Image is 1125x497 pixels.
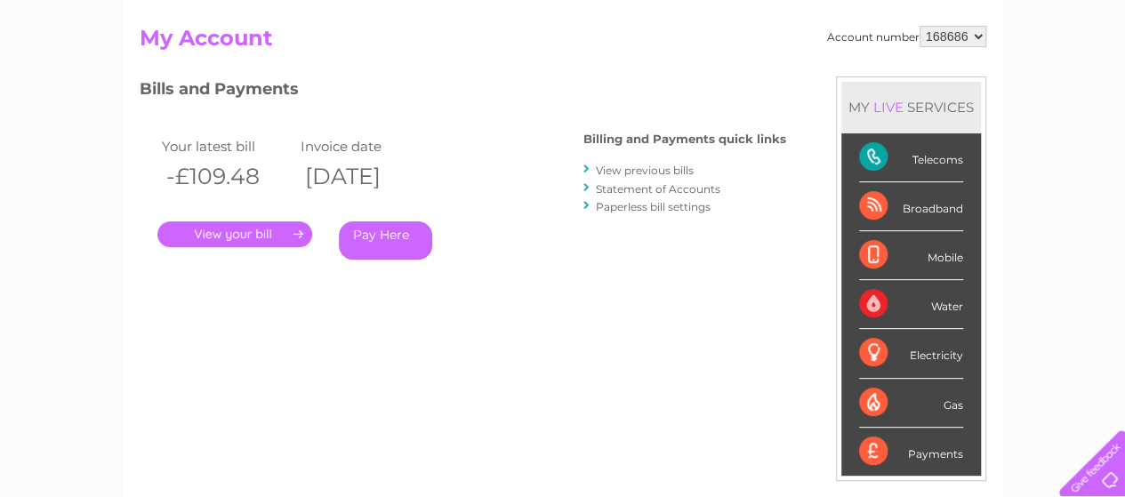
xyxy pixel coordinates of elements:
[841,82,981,132] div: MY SERVICES
[596,200,711,213] a: Paperless bill settings
[859,182,963,231] div: Broadband
[143,10,984,86] div: Clear Business is a trading name of Verastar Limited (registered in [GEOGRAPHIC_DATA] No. 3667643...
[859,231,963,280] div: Mobile
[339,221,432,260] a: Pay Here
[1007,76,1050,89] a: Contact
[790,9,912,31] a: 0333 014 3131
[157,158,296,195] th: -£109.48
[596,182,720,196] a: Statement of Accounts
[859,428,963,476] div: Payments
[859,329,963,378] div: Electricity
[157,221,312,247] a: .
[296,158,435,195] th: [DATE]
[140,76,786,108] h3: Bills and Payments
[906,76,960,89] a: Telecoms
[827,26,986,47] div: Account number
[859,133,963,182] div: Telecoms
[39,46,130,100] img: logo.png
[583,132,786,146] h4: Billing and Payments quick links
[596,164,694,177] a: View previous bills
[1066,76,1108,89] a: Log out
[856,76,896,89] a: Energy
[296,134,435,158] td: Invoice date
[859,379,963,428] div: Gas
[859,280,963,329] div: Water
[812,76,846,89] a: Water
[970,76,996,89] a: Blog
[870,99,907,116] div: LIVE
[140,26,986,60] h2: My Account
[157,134,296,158] td: Your latest bill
